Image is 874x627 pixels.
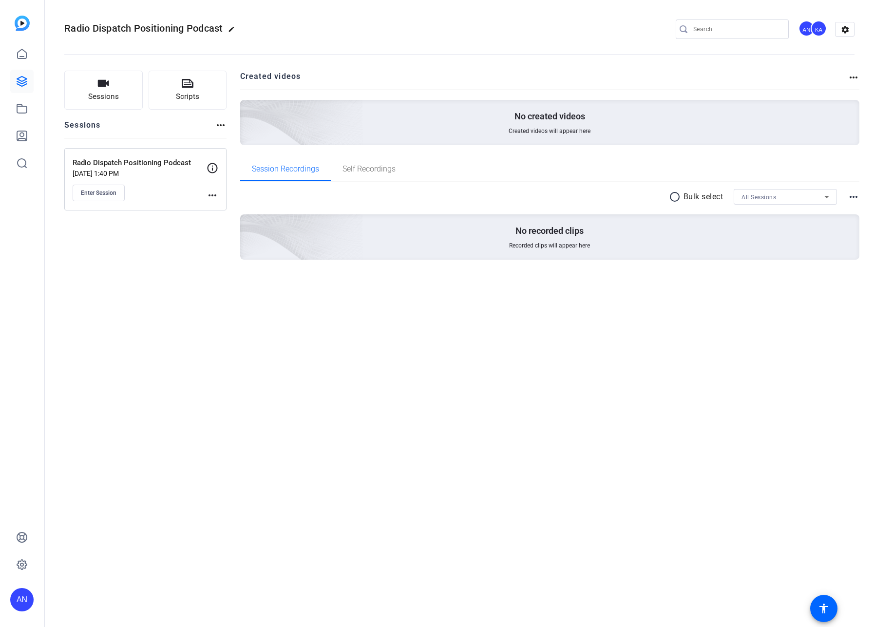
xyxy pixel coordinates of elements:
p: Radio Dispatch Positioning Podcast [73,157,207,169]
span: Enter Session [81,189,116,197]
mat-icon: settings [836,22,855,37]
mat-icon: radio_button_unchecked [669,191,684,203]
mat-icon: more_horiz [215,119,227,131]
span: Scripts [176,91,199,102]
span: Session Recordings [252,165,319,173]
mat-icon: more_horiz [848,191,859,203]
img: Creted videos background [131,3,363,215]
p: No recorded clips [515,225,584,237]
span: Created videos will appear here [509,127,590,135]
span: Sessions [88,91,119,102]
ngx-avatar: Kristi Amick [811,20,828,38]
img: blue-gradient.svg [15,16,30,31]
mat-icon: more_horiz [207,190,218,201]
input: Search [693,23,781,35]
img: embarkstudio-empty-session.png [131,118,363,329]
mat-icon: edit [228,26,240,38]
mat-icon: more_horiz [848,72,859,83]
span: Recorded clips will appear here [509,242,590,249]
h2: Created videos [240,71,848,90]
span: All Sessions [741,194,776,201]
span: Self Recordings [342,165,396,173]
span: Radio Dispatch Positioning Podcast [64,22,223,34]
p: [DATE] 1:40 PM [73,170,207,177]
ngx-avatar: Adrian Nuno [798,20,816,38]
button: Sessions [64,71,143,110]
p: Bulk select [684,191,723,203]
div: KA [811,20,827,37]
div: AN [798,20,815,37]
button: Enter Session [73,185,125,201]
button: Scripts [149,71,227,110]
p: No created videos [514,111,585,122]
h2: Sessions [64,119,101,138]
mat-icon: accessibility [818,603,830,614]
div: AN [10,588,34,611]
